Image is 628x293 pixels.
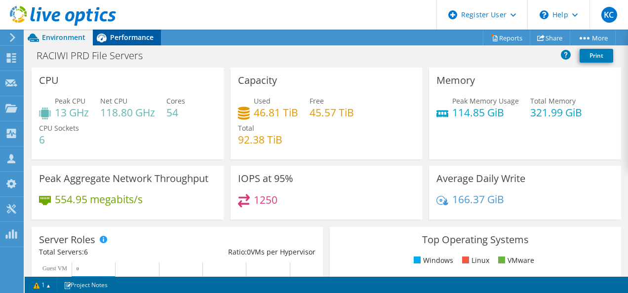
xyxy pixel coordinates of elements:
span: Used [254,96,271,106]
span: CPU Sockets [39,123,79,133]
h1: RACIWI PRD File Servers [32,50,158,61]
h3: Average Daily Write [436,173,525,184]
span: 6 [84,247,88,256]
h4: 554.95 megabits/s [55,194,143,205]
a: Share [530,30,570,45]
span: 0 [247,247,251,256]
h4: 92.38 TiB [238,134,282,145]
span: Environment [42,33,85,42]
h3: IOPS at 95% [238,173,293,184]
h4: 13 GHz [55,107,89,118]
span: Total [238,123,254,133]
span: Free [310,96,324,106]
a: Reports [483,30,530,45]
h3: Server Roles [39,234,95,245]
li: VMware [496,255,534,266]
h3: Capacity [238,75,277,86]
h3: CPU [39,75,59,86]
li: Linux [460,255,489,266]
span: Cores [166,96,185,106]
h4: 46.81 TiB [254,107,298,118]
div: Total Servers: [39,247,177,257]
span: Total Memory [530,96,576,106]
span: Peak CPU [55,96,85,106]
div: Ratio: VMs per Hypervisor [177,247,315,257]
h4: 54 [166,107,185,118]
text: Guest VM [42,265,67,272]
h4: 1250 [254,194,277,205]
text: 0 [77,266,79,271]
span: KC [601,7,617,23]
a: 1 [27,279,57,291]
span: Peak Memory Usage [452,96,519,106]
h4: 321.99 GiB [530,107,582,118]
h3: Peak Aggregate Network Throughput [39,173,208,184]
svg: \n [540,10,549,19]
h4: 166.37 GiB [452,194,504,205]
span: Net CPU [100,96,127,106]
a: More [570,30,616,45]
h4: 6 [39,134,79,145]
li: Windows [411,255,453,266]
h4: 118.80 GHz [100,107,155,118]
a: Project Notes [57,279,115,291]
h4: 45.57 TiB [310,107,354,118]
span: Performance [110,33,154,42]
h3: Top Operating Systems [337,234,614,245]
h4: 114.85 GiB [452,107,519,118]
h3: Memory [436,75,475,86]
a: Print [580,49,613,63]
